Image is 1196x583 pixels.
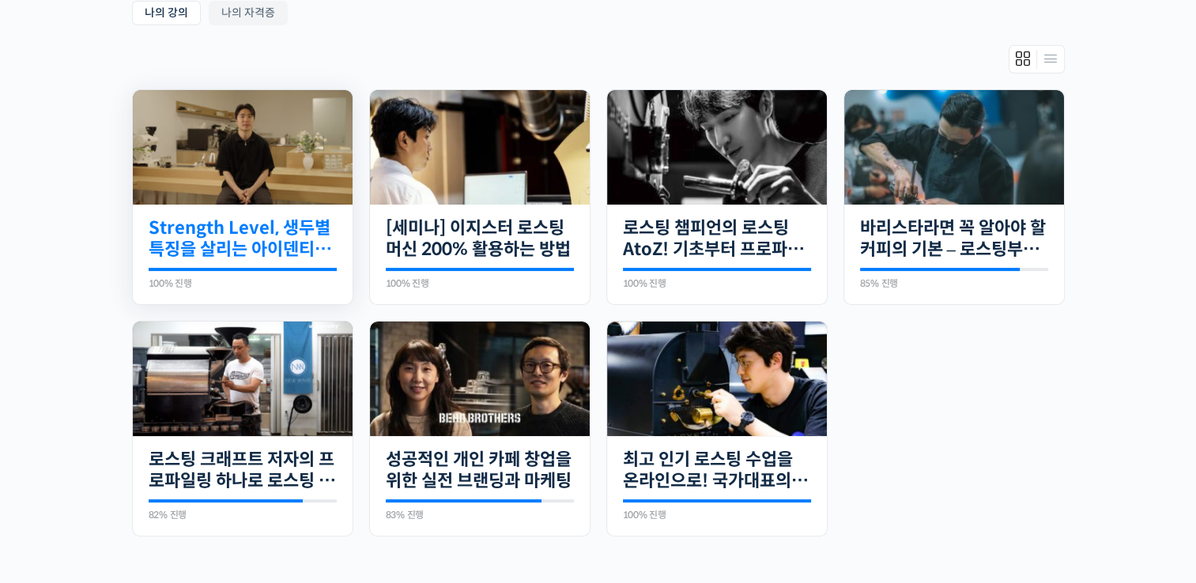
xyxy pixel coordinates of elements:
[860,217,1048,261] a: 바리스타라면 꼭 알아야 할 커피의 기본 – 로스팅부터 에스프레소까지
[623,449,811,492] a: 최고 인기 로스팅 수업을 온라인으로! 국가대표의 로스팅 클래스
[204,452,304,491] a: 설정
[386,510,574,520] div: 83% 진행
[209,1,288,25] a: 나의 자격증
[104,452,204,491] a: 대화
[623,510,811,520] div: 100% 진행
[5,452,104,491] a: 홈
[149,449,337,492] a: 로스팅 크래프트 저자의 프로파일링 하나로 로스팅 마스터하기
[1009,45,1065,73] div: Members directory secondary navigation
[860,279,1048,288] div: 85% 진행
[132,1,201,25] a: 나의 강의
[149,217,337,261] a: Strength Level, 생두별 특징을 살리는 아이덴티티 커피랩 [PERSON_NAME] [PERSON_NAME]의 로스팅 클래스
[386,217,574,261] a: [세미나] 이지스터 로스팅 머신 200% 활용하는 방법
[623,279,811,288] div: 100% 진행
[145,476,164,489] span: 대화
[132,1,1065,29] nav: Sub Menu
[149,510,337,520] div: 82% 진행
[623,217,811,261] a: 로스팅 챔피언의 로스팅 AtoZ! 기초부터 프로파일 설계까지
[149,279,337,288] div: 100% 진행
[50,476,59,488] span: 홈
[244,476,263,488] span: 설정
[386,279,574,288] div: 100% 진행
[386,449,574,492] a: 성공적인 개인 카페 창업을 위한 실전 브랜딩과 마케팅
